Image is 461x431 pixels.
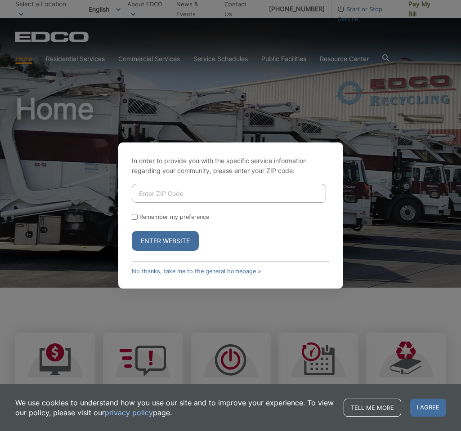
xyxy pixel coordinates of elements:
a: Tell me more [344,399,401,417]
a: privacy policy [105,408,153,418]
p: We use cookies to understand how you use our site and to improve your experience. To view our pol... [15,398,335,418]
p: In order to provide you with the specific service information regarding your community, please en... [132,156,330,176]
a: No thanks, take me to the general homepage > [132,268,261,275]
button: Enter Website [132,231,199,251]
label: Remember my preference [139,213,209,220]
span: I agree [410,399,446,417]
input: Enter ZIP Code [132,184,326,203]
